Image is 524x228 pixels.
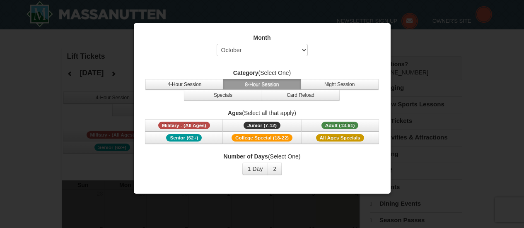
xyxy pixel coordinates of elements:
[301,119,379,132] button: Adult (13-61)
[254,34,271,41] strong: Month
[233,70,258,76] strong: Category
[224,153,268,160] strong: Number of Days
[166,134,202,142] span: Senior (62+)
[223,119,301,132] button: Junior (7-12)
[268,163,282,175] button: 2
[242,163,268,175] button: 1 Day
[228,110,242,116] strong: Ages
[145,79,223,90] button: 4-Hour Session
[223,79,301,90] button: 8-Hour Session
[158,122,210,129] span: Military - (All Ages)
[145,132,223,144] button: Senior (62+)
[184,90,262,101] button: Specials
[145,119,223,132] button: Military - (All Ages)
[144,109,380,117] label: (Select all that apply)
[316,134,364,142] span: All Ages Specials
[321,122,359,129] span: Adult (13-61)
[144,69,380,77] label: (Select One)
[223,132,301,144] button: College Special (18-22)
[262,90,340,101] button: Card Reload
[244,122,280,129] span: Junior (7-12)
[301,132,379,144] button: All Ages Specials
[232,134,292,142] span: College Special (18-22)
[301,79,379,90] button: Night Session
[144,152,380,161] label: (Select One)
